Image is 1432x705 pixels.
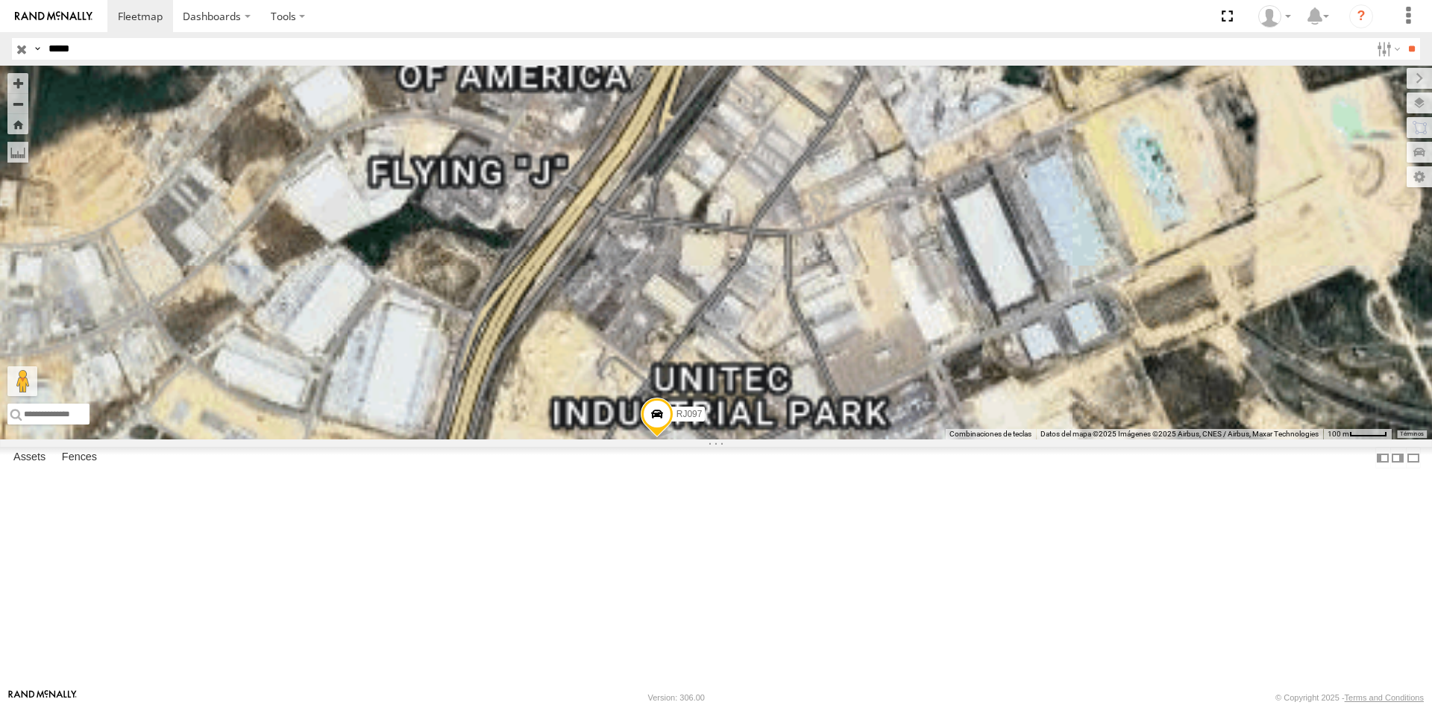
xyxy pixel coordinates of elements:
[15,11,92,22] img: rand-logo.svg
[1275,693,1424,702] div: © Copyright 2025 -
[7,366,37,396] button: Arrastra al hombrecito al mapa para abrir Street View
[1328,430,1349,438] span: 100 m
[31,38,43,60] label: Search Query
[54,448,104,469] label: Fences
[7,73,28,93] button: Zoom in
[676,409,703,419] span: RJ097
[1253,5,1296,28] div: Pablo Ruiz
[1040,430,1319,438] span: Datos del mapa ©2025 Imágenes ©2025 Airbus, CNES / Airbus, Maxar Technologies
[1390,447,1405,469] label: Dock Summary Table to the Right
[8,690,77,705] a: Visit our Website
[648,693,705,702] div: Version: 306.00
[1406,447,1421,469] label: Hide Summary Table
[1323,429,1392,439] button: Escala del mapa: 100 m por 47 píxeles
[7,114,28,134] button: Zoom Home
[1407,166,1432,187] label: Map Settings
[1345,693,1424,702] a: Terms and Conditions
[7,142,28,163] label: Measure
[1400,431,1424,437] a: Términos (se abre en una nueva pestaña)
[1371,38,1403,60] label: Search Filter Options
[1349,4,1373,28] i: ?
[949,429,1031,439] button: Combinaciones de teclas
[1375,447,1390,469] label: Dock Summary Table to the Left
[6,448,53,469] label: Assets
[7,93,28,114] button: Zoom out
